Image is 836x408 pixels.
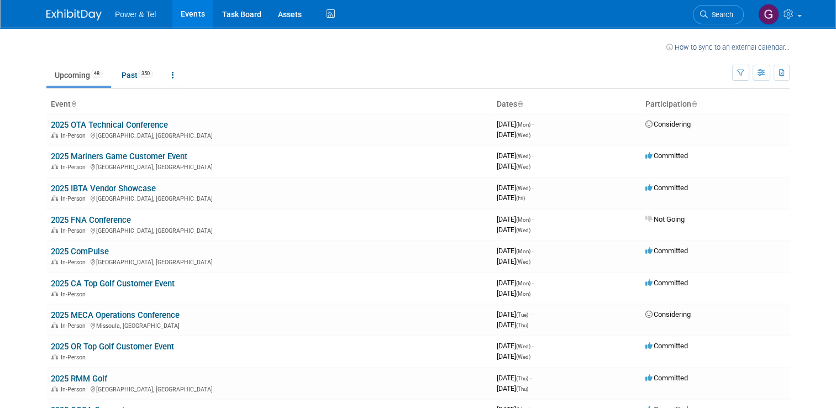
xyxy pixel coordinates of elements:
[51,259,58,264] img: In-Person Event
[645,247,688,255] span: Committed
[51,184,156,193] a: 2025 IBTA Vendor Showcase
[497,120,534,128] span: [DATE]
[645,184,688,192] span: Committed
[497,226,530,234] span: [DATE]
[516,312,528,318] span: (Tue)
[516,280,530,286] span: (Mon)
[645,120,691,128] span: Considering
[51,279,175,289] a: 2025 CA Top Golf Customer Event
[517,100,523,108] a: Sort by Start Date
[497,384,528,393] span: [DATE]
[516,375,528,381] span: (Thu)
[51,321,488,329] div: Missoula, [GEOGRAPHIC_DATA]
[46,9,102,20] img: ExhibitDay
[46,95,492,114] th: Event
[645,310,691,318] span: Considering
[138,70,153,78] span: 350
[516,185,530,191] span: (Wed)
[532,342,534,350] span: -
[532,151,534,160] span: -
[51,354,58,359] img: In-Person Event
[497,310,532,318] span: [DATE]
[516,343,530,349] span: (Wed)
[51,227,58,233] img: In-Person Event
[516,354,530,360] span: (Wed)
[497,257,530,265] span: [DATE]
[758,4,779,25] img: Greg Heard
[51,120,168,130] a: 2025 OTA Technical Conference
[641,95,790,114] th: Participation
[497,193,525,202] span: [DATE]
[113,65,161,86] a: Past350
[516,259,530,265] span: (Wed)
[532,215,534,223] span: -
[91,70,103,78] span: 48
[51,164,58,169] img: In-Person Event
[51,162,488,171] div: [GEOGRAPHIC_DATA], [GEOGRAPHIC_DATA]
[693,5,744,24] a: Search
[51,226,488,234] div: [GEOGRAPHIC_DATA], [GEOGRAPHIC_DATA]
[497,130,530,139] span: [DATE]
[645,151,688,160] span: Committed
[46,65,111,86] a: Upcoming48
[645,374,688,382] span: Committed
[516,217,530,223] span: (Mon)
[61,164,89,171] span: In-Person
[691,100,697,108] a: Sort by Participation Type
[61,227,89,234] span: In-Person
[516,164,530,170] span: (Wed)
[51,132,58,138] img: In-Person Event
[497,162,530,170] span: [DATE]
[51,193,488,202] div: [GEOGRAPHIC_DATA], [GEOGRAPHIC_DATA]
[532,184,534,192] span: -
[497,374,532,382] span: [DATE]
[497,352,530,360] span: [DATE]
[497,247,534,255] span: [DATE]
[516,153,530,159] span: (Wed)
[497,151,534,160] span: [DATE]
[71,100,76,108] a: Sort by Event Name
[516,386,528,392] span: (Thu)
[497,184,534,192] span: [DATE]
[516,132,530,138] span: (Wed)
[51,322,58,328] img: In-Person Event
[516,195,525,201] span: (Fri)
[51,342,174,352] a: 2025 OR Top Golf Customer Event
[532,120,534,128] span: -
[61,195,89,202] span: In-Person
[497,215,534,223] span: [DATE]
[645,279,688,287] span: Committed
[516,322,528,328] span: (Thu)
[51,195,58,201] img: In-Person Event
[51,291,58,296] img: In-Person Event
[530,374,532,382] span: -
[51,386,58,391] img: In-Person Event
[516,248,530,254] span: (Mon)
[645,215,685,223] span: Not Going
[532,247,534,255] span: -
[516,122,530,128] span: (Mon)
[61,259,89,266] span: In-Person
[708,11,733,19] span: Search
[51,151,187,161] a: 2025 Mariners Game Customer Event
[51,215,131,225] a: 2025 FNA Conference
[51,130,488,139] div: [GEOGRAPHIC_DATA], [GEOGRAPHIC_DATA]
[51,374,107,384] a: 2025 RMM Golf
[61,291,89,298] span: In-Person
[51,310,180,320] a: 2025 MECA Operations Conference
[61,322,89,329] span: In-Person
[645,342,688,350] span: Committed
[516,291,530,297] span: (Mon)
[666,43,790,51] a: How to sync to an external calendar...
[51,247,109,257] a: 2025 ComPulse
[516,227,530,233] span: (Wed)
[51,384,488,393] div: [GEOGRAPHIC_DATA], [GEOGRAPHIC_DATA]
[61,386,89,393] span: In-Person
[497,289,530,297] span: [DATE]
[61,354,89,361] span: In-Person
[51,257,488,266] div: [GEOGRAPHIC_DATA], [GEOGRAPHIC_DATA]
[530,310,532,318] span: -
[497,279,534,287] span: [DATE]
[61,132,89,139] span: In-Person
[492,95,641,114] th: Dates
